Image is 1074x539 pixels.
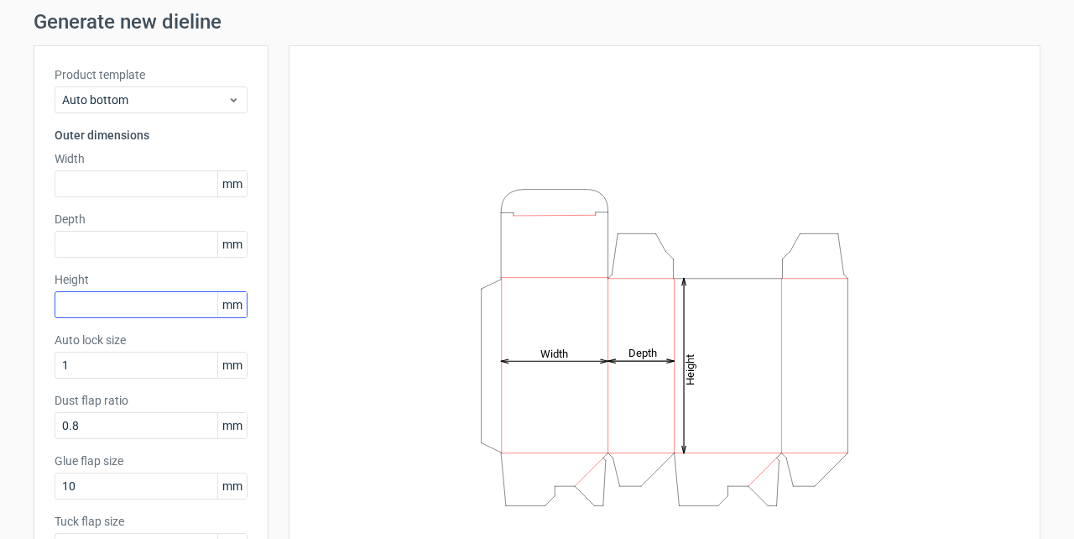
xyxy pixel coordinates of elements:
span: mm [217,232,247,257]
h3: Outer dimensions [55,127,248,144]
span: mm [217,474,247,499]
tspan: Depth [628,347,657,359]
label: Dust flap ratio [55,392,248,409]
label: Glue flap size [55,453,248,469]
span: mm [217,413,247,438]
label: Product template [55,66,248,83]
span: mm [217,292,247,317]
span: mm [217,353,247,378]
h1: Generate new dieline [34,12,1040,32]
tspan: Width [540,347,568,359]
label: Width [55,150,248,167]
span: mm [217,171,247,196]
label: Auto lock size [55,332,248,348]
label: Depth [55,211,248,228]
label: Height [55,271,248,288]
tspan: Height [684,353,696,385]
label: Tuck flap size [55,513,248,530]
span: Auto bottom [62,92,227,108]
